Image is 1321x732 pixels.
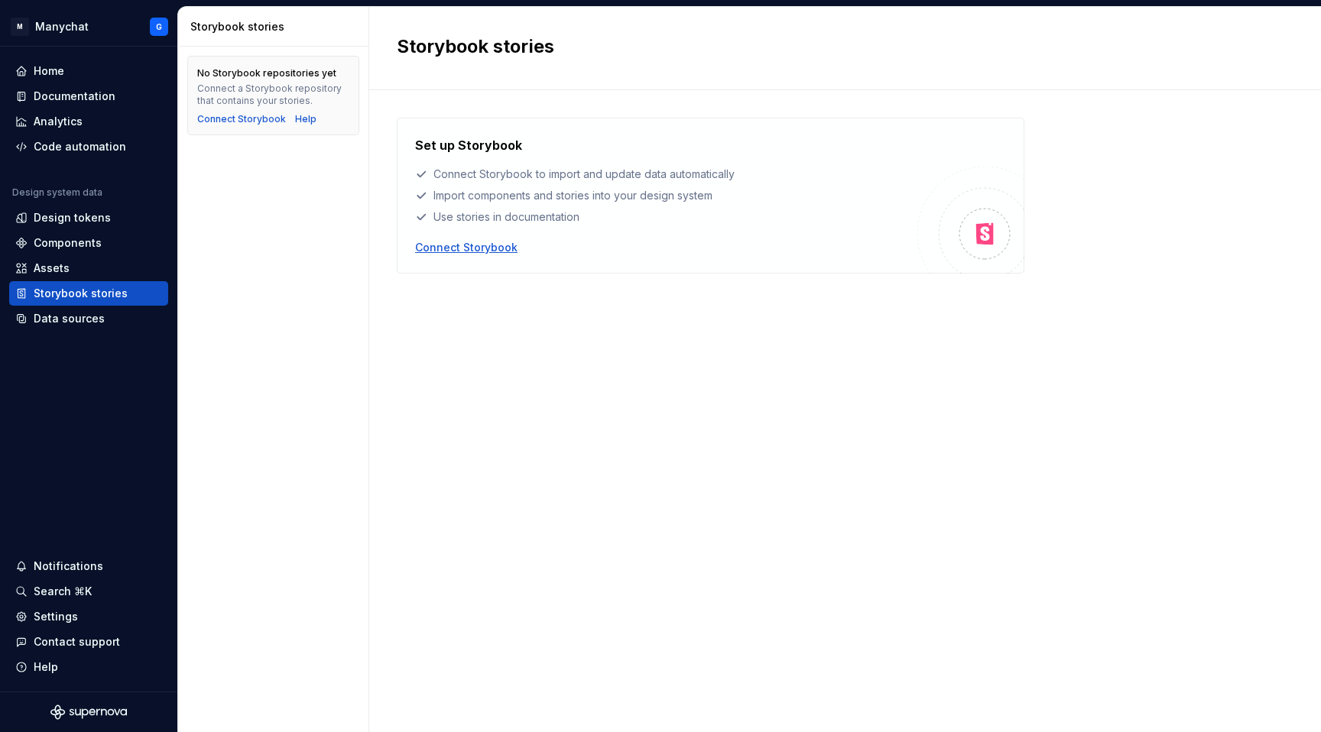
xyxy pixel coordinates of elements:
div: Home [34,63,64,79]
button: Notifications [9,554,168,578]
a: Home [9,59,168,83]
div: Analytics [34,114,83,129]
h4: Set up Storybook [415,136,522,154]
div: Contact support [34,634,120,649]
div: Assets [34,261,70,276]
div: Storybook stories [190,19,362,34]
div: Help [34,659,58,675]
div: Manychat [35,19,89,34]
div: Settings [34,609,78,624]
a: Help [295,113,316,125]
div: Design system data [12,186,102,199]
a: Design tokens [9,206,168,230]
button: Connect Storybook [415,240,518,255]
div: Notifications [34,559,103,574]
div: G [156,21,162,33]
div: Connect Storybook to import and update data automatically [415,167,917,182]
a: Assets [9,256,168,280]
div: Use stories in documentation [415,209,917,225]
button: Connect Storybook [197,113,286,125]
div: Components [34,235,102,251]
button: Help [9,655,168,679]
a: Storybook stories [9,281,168,306]
svg: Supernova Logo [50,704,127,720]
div: Code automation [34,139,126,154]
button: MManychatG [3,10,174,43]
a: Analytics [9,109,168,134]
div: Data sources [34,311,105,326]
a: Data sources [9,306,168,331]
a: Documentation [9,84,168,109]
div: Storybook stories [34,286,128,301]
div: Connect a Storybook repository that contains your stories. [197,83,349,107]
div: M [11,18,29,36]
h2: Storybook stories [397,34,1275,59]
a: Components [9,231,168,255]
a: Settings [9,604,168,629]
div: Import components and stories into your design system [415,188,917,203]
div: No Storybook repositories yet [197,67,336,79]
a: Code automation [9,134,168,159]
div: Search ⌘K [34,584,92,599]
button: Search ⌘K [9,579,168,604]
button: Contact support [9,630,168,654]
div: Design tokens [34,210,111,225]
div: Documentation [34,89,115,104]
